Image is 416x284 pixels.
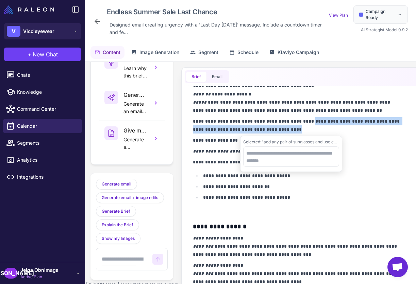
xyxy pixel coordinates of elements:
[104,5,329,18] div: Click to edit campaign name
[17,122,77,130] span: Calendar
[23,28,54,35] span: Viccieyewear
[96,192,164,203] button: Generate email + image edits
[4,23,81,39] button: VViccieyewear
[3,153,82,167] a: Analytics
[243,139,339,145] div: "add any pair of sunglasses and use code FREESUN at checkout to claim your gift."
[7,26,20,37] div: V
[206,72,228,82] button: Email
[96,206,136,217] button: Generate Brief
[123,65,147,79] p: Learn why this brief is effective for your target audience.
[198,49,218,56] span: Segment
[17,139,77,147] span: Segments
[329,13,348,18] a: View Plan
[20,274,59,280] span: Active Plan
[139,49,179,56] span: Image Generation
[278,49,319,56] span: Klaviyo Campaign
[17,105,77,113] span: Command Center
[3,85,82,99] a: Knowledge
[366,8,395,21] span: Campaign Ready
[102,222,133,228] span: Explain the Brief
[102,208,130,214] span: Generate Brief
[123,100,147,115] p: Generate an email based on this brief utilizing my email components.
[102,235,135,242] span: Show my Images
[107,20,329,37] div: Click to edit description
[103,49,120,56] span: Content
[3,119,82,133] a: Calendar
[123,136,147,151] p: Generate a completely different approach for this campaign.
[361,27,408,32] span: AI Strategist Model 0.9.2
[96,233,140,244] button: Show my Images
[3,136,82,150] a: Segments
[225,46,263,59] button: Schedule
[33,50,58,58] span: New Chat
[237,49,259,56] span: Schedule
[17,156,77,164] span: Analytics
[3,170,82,184] a: Integrations
[4,48,81,61] button: +New Chat
[4,268,18,279] div: [PERSON_NAME]
[102,195,158,201] span: Generate email + image edits
[243,139,262,144] span: Selected:
[17,88,77,96] span: Knowledge
[127,46,183,59] button: Image Generation
[102,181,131,187] span: Generate email
[110,21,326,36] span: Designed email creating urgency with a 'Last Day [DATE]' message. Include a countdown timer and f...
[387,257,408,277] a: Open chat
[123,126,147,135] h3: Give me an entirely new brief
[3,68,82,82] a: Chats
[123,91,147,99] h3: Generate an Email from this brief
[186,72,206,82] button: Brief
[265,46,323,59] button: Klaviyo Campaign
[17,173,77,181] span: Integrations
[96,179,137,190] button: Generate email
[3,102,82,116] a: Command Center
[186,46,222,59] button: Segment
[17,71,77,79] span: Chats
[20,266,59,274] span: Jeiga Obnimaga
[90,46,124,59] button: Content
[96,219,139,230] button: Explain the Brief
[4,5,54,14] img: Raleon Logo
[28,50,31,58] span: +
